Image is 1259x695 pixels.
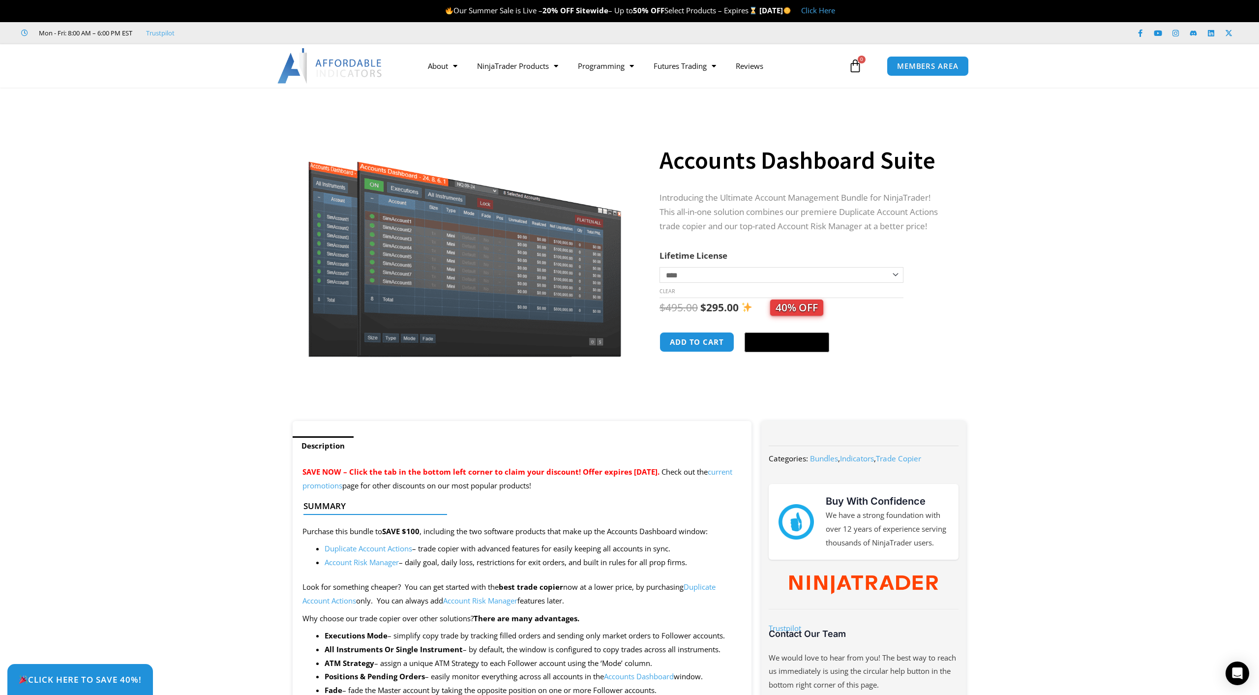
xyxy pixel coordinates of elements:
a: Trade Copier [876,453,921,463]
a: Trustpilot [769,623,801,633]
a: Click Here [801,5,835,15]
a: Bundles [810,453,838,463]
a: 🎉Click Here to save 40%! [7,664,153,695]
h3: Buy With Confidence [826,494,949,509]
b: ATM Strategy [325,658,374,668]
span: 40% OFF [770,300,823,316]
div: Open Intercom Messenger [1226,662,1249,685]
span: MEMBERS AREA [897,62,959,70]
p: We would love to hear from you! The best way to reach us immediately is using the circular help b... [769,651,959,693]
a: NinjaTrader Products [467,55,568,77]
li: – by default, the window is configured to copy trades across all instruments. [325,643,742,657]
a: MEMBERS AREA [887,56,969,76]
h4: Summary [303,501,733,511]
button: Add to cart [659,332,734,352]
span: Categories: [769,453,808,463]
a: Description [293,436,354,455]
img: 🔥 [446,7,453,14]
label: Lifetime License [659,250,727,261]
a: Trustpilot [146,27,175,39]
a: Futures Trading [644,55,726,77]
strong: SAVE $100 [382,526,420,536]
a: Indicators [840,453,874,463]
strong: All Instruments Or Single Instrument [325,644,463,654]
li: – daily goal, daily loss, restrictions for exit orders, and built in rules for all prop firms. [325,556,742,570]
a: About [418,55,467,77]
a: Clear options [659,288,675,295]
p: Why choose our trade copier over other solutions? [302,612,742,626]
strong: There are many advantages. [474,613,579,623]
strong: [DATE] [759,5,791,15]
img: ⌛ [749,7,757,14]
a: Reviews [726,55,773,77]
p: Check out the page for other discounts on our most popular products! [302,465,742,493]
img: ✨ [742,302,752,312]
li: – simplify copy trade by tracking filled orders and sending only market orders to Follower accounts. [325,629,742,643]
p: Introducing the Ultimate Account Management Bundle for NinjaTrader! This all-in-one solution comb... [659,191,947,234]
a: Account Risk Manager [325,557,399,567]
strong: 50% OFF [633,5,664,15]
a: 0 [834,52,877,80]
p: We have a strong foundation with over 12 years of experience serving thousands of NinjaTrader users. [826,509,949,550]
img: LogoAI | Affordable Indicators – NinjaTrader [277,48,383,84]
h3: Contact Our Team [769,628,959,639]
nav: Menu [418,55,846,77]
span: 0 [858,56,866,63]
span: Click Here to save 40%! [19,675,142,684]
a: Duplicate Account Actions [325,544,412,553]
span: $ [659,301,665,314]
strong: 20% OFF [542,5,574,15]
strong: Sitewide [576,5,608,15]
span: , , [810,453,921,463]
bdi: 495.00 [659,301,698,314]
span: Our Summer Sale is Live – – Up to Select Products – Expires [445,5,759,15]
button: Buy with GPay [745,332,829,352]
li: – trade copier with advanced features for easily keeping all accounts in sync. [325,542,742,556]
span: Mon - Fri: 8:00 AM – 6:00 PM EST [36,27,132,39]
span: $ [700,301,706,314]
span: SAVE NOW – Click the tab in the bottom left corner to claim your discount! Offer expires [DATE]. [302,467,659,477]
strong: Executions Mode [325,631,388,640]
a: Account Risk Manager [443,596,517,605]
iframe: PayPal Message 1 [659,365,947,374]
p: Purchase this bundle to , including the two software products that make up the Accounts Dashboard... [302,525,742,539]
img: 🎉 [19,675,28,684]
h1: Accounts Dashboard Suite [659,143,947,178]
li: – assign a unique ATM Strategy to each Follower account using the ‘Mode’ column. [325,657,742,670]
a: Programming [568,55,644,77]
strong: best trade copier [499,582,563,592]
p: Look for something cheaper? You can get started with the now at a lower price, by purchasing only... [302,580,742,608]
img: 🌞 [783,7,791,14]
img: NinjaTrader Wordmark color RGB | Affordable Indicators – NinjaTrader [789,575,937,594]
img: mark thumbs good 43913 | Affordable Indicators – NinjaTrader [779,504,814,540]
bdi: 295.00 [700,301,739,314]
